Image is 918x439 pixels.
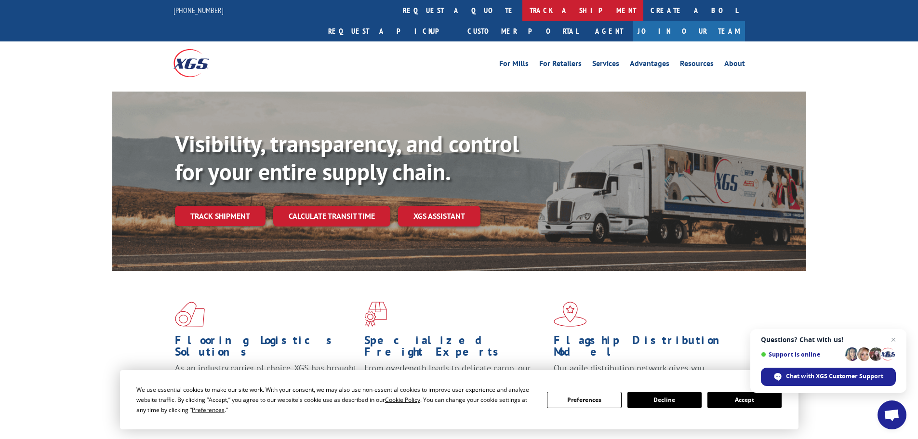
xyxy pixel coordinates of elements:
span: As an industry carrier of choice, XGS has brought innovation and dedication to flooring logistics... [175,362,357,397]
button: Preferences [547,392,621,408]
a: For Retailers [539,60,582,70]
span: Preferences [192,406,225,414]
span: Chat with XGS Customer Support [786,372,883,381]
a: Advantages [630,60,669,70]
button: Accept [707,392,782,408]
a: Request a pickup [321,21,460,41]
div: Chat with XGS Customer Support [761,368,896,386]
h1: Flagship Distribution Model [554,334,736,362]
h1: Specialized Freight Experts [364,334,546,362]
img: xgs-icon-focused-on-flooring-red [364,302,387,327]
a: Join Our Team [633,21,745,41]
span: Support is online [761,351,842,358]
button: Decline [627,392,702,408]
a: [PHONE_NUMBER] [173,5,224,15]
a: Calculate transit time [273,206,390,226]
div: Open chat [878,400,906,429]
img: xgs-icon-flagship-distribution-model-red [554,302,587,327]
a: For Mills [499,60,529,70]
span: Cookie Policy [385,396,420,404]
span: Questions? Chat with us! [761,336,896,344]
h1: Flooring Logistics Solutions [175,334,357,362]
a: Agent [585,21,633,41]
a: Resources [680,60,714,70]
p: From overlength loads to delicate cargo, our experienced staff knows the best way to move your fr... [364,362,546,405]
a: Customer Portal [460,21,585,41]
a: Track shipment [175,206,266,226]
div: We use essential cookies to make our site work. With your consent, we may also use non-essential ... [136,385,535,415]
div: Cookie Consent Prompt [120,370,798,429]
a: Services [592,60,619,70]
img: xgs-icon-total-supply-chain-intelligence-red [175,302,205,327]
a: XGS ASSISTANT [398,206,480,226]
span: Close chat [888,334,899,346]
b: Visibility, transparency, and control for your entire supply chain. [175,129,519,186]
span: Our agile distribution network gives you nationwide inventory management on demand. [554,362,731,385]
a: About [724,60,745,70]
